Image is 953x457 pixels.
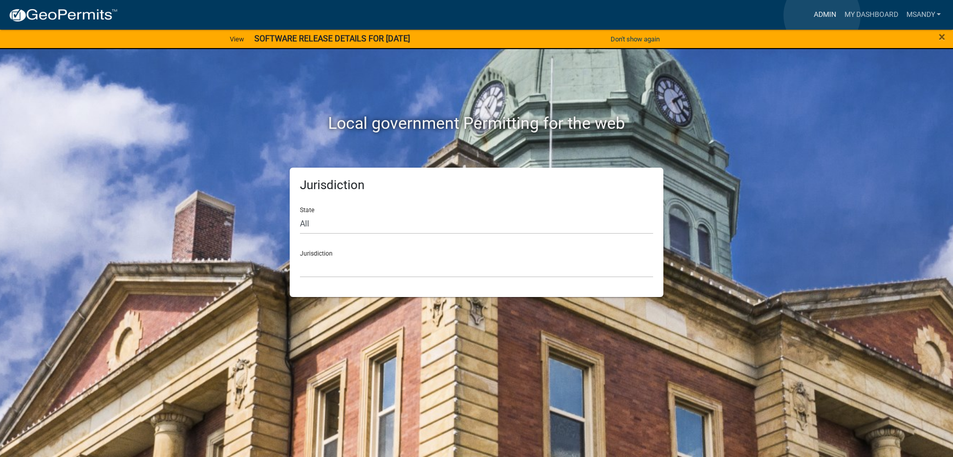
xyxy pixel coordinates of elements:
button: Close [939,31,945,43]
a: msandy [902,5,945,25]
button: Don't show again [607,31,664,48]
strong: SOFTWARE RELEASE DETAILS FOR [DATE] [254,34,410,43]
a: View [226,31,248,48]
a: Admin [809,5,840,25]
h2: Local government Permitting for the web [192,113,761,133]
a: My Dashboard [840,5,902,25]
span: × [939,30,945,44]
h5: Jurisdiction [300,178,653,193]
